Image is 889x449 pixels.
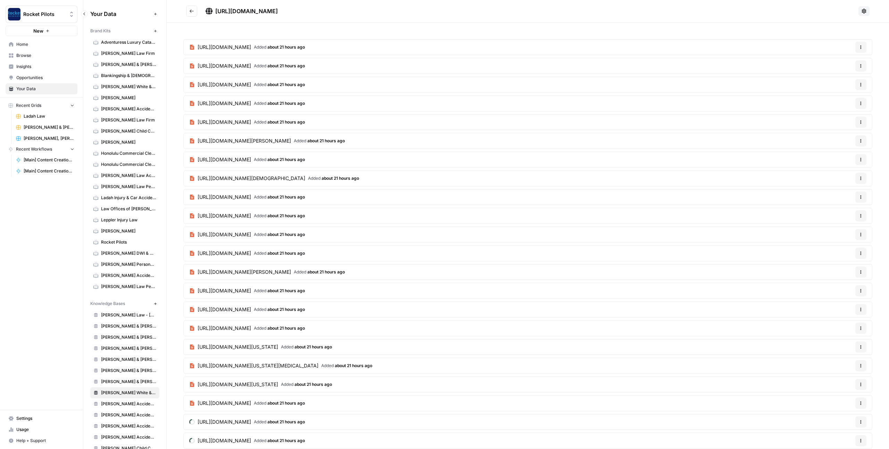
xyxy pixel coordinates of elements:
span: [URL][DOMAIN_NAME][DEMOGRAPHIC_DATA] [198,175,305,182]
span: [PERSON_NAME] Child Custody & Divorce Attorneys [101,128,156,134]
span: about 21 hours ago [294,344,332,349]
span: [PERSON_NAME] Law Personal Injury & Car Accident Lawyer [101,184,156,190]
span: about 21 hours ago [335,363,372,368]
span: about 21 hours ago [267,101,305,106]
a: [PERSON_NAME] Accident Attorneys [90,103,159,115]
span: Added [294,269,345,275]
span: about 21 hours ago [267,400,305,406]
a: Honolulu Commercial Cleaning [90,148,159,159]
span: about 21 hours ago [267,213,305,218]
span: [PERSON_NAME] Law Personal Injury & Car Accident Lawyers [101,283,156,290]
span: Knowledge Bases [90,300,125,307]
span: Added [254,119,305,125]
a: [URL][DOMAIN_NAME]Added about 21 hours ago [184,414,310,430]
a: Honolulu Commercial Cleaning [90,159,159,170]
span: Added [254,306,305,313]
a: Leppler Injury Law [90,214,159,226]
a: [PERSON_NAME] & [PERSON_NAME] [US_STATE] Car Accident Lawyers [13,122,77,133]
a: Browse [6,50,77,61]
span: [PERSON_NAME] Law Firm [101,117,156,123]
span: [URL][DOMAIN_NAME][US_STATE] [198,381,278,388]
span: Insights [16,63,74,70]
span: Added [254,44,305,50]
a: [PERSON_NAME] White & [PERSON_NAME] [90,387,159,398]
a: [URL][DOMAIN_NAME]Added about 21 hours ago [184,396,310,411]
span: Honolulu Commercial Cleaning [101,161,156,168]
span: Added [308,175,359,181]
span: Added [254,156,305,163]
span: Adventuress Luxury Catamaran [101,39,156,45]
span: [PERSON_NAME] Law Firm [101,50,156,57]
span: [PERSON_NAME] & [PERSON_NAME] [101,367,156,374]
span: Added [321,363,372,369]
span: Rocket Pilots [101,239,156,245]
a: [PERSON_NAME] Law Personal Injury & Car Accident Lawyer [90,181,159,192]
a: [URL][DOMAIN_NAME]Added about 21 hours ago [184,208,310,223]
span: about 21 hours ago [267,44,305,50]
span: Home [16,41,74,48]
a: [PERSON_NAME] White & [PERSON_NAME] [90,81,159,92]
span: about 21 hours ago [267,419,305,424]
a: [URL][DOMAIN_NAME][DEMOGRAPHIC_DATA]Added about 21 hours ago [184,171,365,186]
span: [URL][DOMAIN_NAME] [215,8,278,15]
a: Usage [6,424,77,435]
span: about 21 hours ago [267,232,305,237]
button: Workspace: Rocket Pilots [6,6,77,23]
span: [URL][DOMAIN_NAME] [198,287,251,294]
span: Opportunities [16,75,74,81]
span: [URL][DOMAIN_NAME] [198,156,251,163]
a: [PERSON_NAME] Personal Injury & Car Accident Lawyer [90,259,159,270]
a: [URL][DOMAIN_NAME]Added about 21 hours ago [184,40,310,55]
a: [URL][DOMAIN_NAME]Added about 21 hours ago [184,283,310,298]
a: [URL][DOMAIN_NAME]Added about 21 hours ago [184,58,310,74]
span: [PERSON_NAME] & [PERSON_NAME] [US_STATE] Car Accident Lawyers [101,61,156,68]
span: [URL][DOMAIN_NAME] [198,418,251,425]
span: [URL][DOMAIN_NAME][PERSON_NAME] [198,269,291,276]
span: [PERSON_NAME] Law - [GEOGRAPHIC_DATA] [101,312,156,318]
span: [PERSON_NAME] & [PERSON_NAME] [US_STATE] Car Accident Lawyers [24,124,74,130]
a: [PERSON_NAME] [90,226,159,237]
a: Home [6,39,77,50]
a: [PERSON_NAME] DWI & Criminal Defense Lawyers [90,248,159,259]
span: Ladah Injury & Car Accident Lawyers [GEOGRAPHIC_DATA] [101,195,156,201]
a: [PERSON_NAME] Child Custody & Divorce Attorneys [90,126,159,137]
span: Added [281,344,332,350]
span: Help + Support [16,438,74,444]
span: [URL][DOMAIN_NAME] [198,44,251,51]
a: Rocket Pilots [90,237,159,248]
a: [URL][DOMAIN_NAME]Added about 21 hours ago [184,189,310,205]
a: [PERSON_NAME] Law Firm [90,48,159,59]
a: [Main] Content Creation Article [13,166,77,177]
span: [URL][DOMAIN_NAME] [198,231,251,238]
span: about 21 hours ago [267,194,305,200]
span: [URL][DOMAIN_NAME] [198,306,251,313]
a: Adventuress Luxury Catamaran [90,37,159,48]
span: about 21 hours ago [307,138,345,143]
span: [PERSON_NAME] & [PERSON_NAME] - [GEOGRAPHIC_DATA][PERSON_NAME] [101,379,156,385]
span: Ladah Law [24,113,74,119]
button: Help + Support [6,435,77,446]
a: [PERSON_NAME], [PERSON_NAME] & [PERSON_NAME] [13,133,77,144]
span: about 21 hours ago [267,119,305,125]
a: [URL][DOMAIN_NAME]Added about 21 hours ago [184,302,310,317]
span: about 21 hours ago [267,157,305,162]
span: Added [254,400,305,406]
span: [Main] Content Creation Article [24,168,74,174]
a: [PERSON_NAME] Accident Attorneys - [PERSON_NAME] [90,432,159,443]
a: [URL][DOMAIN_NAME][US_STATE]Added about 21 hours ago [184,377,338,392]
span: about 21 hours ago [267,251,305,256]
span: Added [254,100,305,107]
span: Added [254,438,305,444]
span: [PERSON_NAME] & [PERSON_NAME] - Independence [101,334,156,340]
a: [PERSON_NAME] Accident Attorneys [90,270,159,281]
a: [PERSON_NAME] Law Firm [90,115,159,126]
span: New [33,27,43,34]
a: [PERSON_NAME] & [PERSON_NAME] - [US_STATE] [90,354,159,365]
a: [PERSON_NAME] & [PERSON_NAME] - [GEOGRAPHIC_DATA][PERSON_NAME] [90,376,159,387]
span: [PERSON_NAME] Accident Attorneys [101,272,156,279]
a: [URL][DOMAIN_NAME]Added about 21 hours ago [184,246,310,261]
a: [URL][DOMAIN_NAME]Added about 21 hours ago [184,152,310,167]
span: [PERSON_NAME] Personal Injury & Car Accident Lawyer [101,261,156,268]
span: Added [294,138,345,144]
span: about 21 hours ago [307,269,345,274]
